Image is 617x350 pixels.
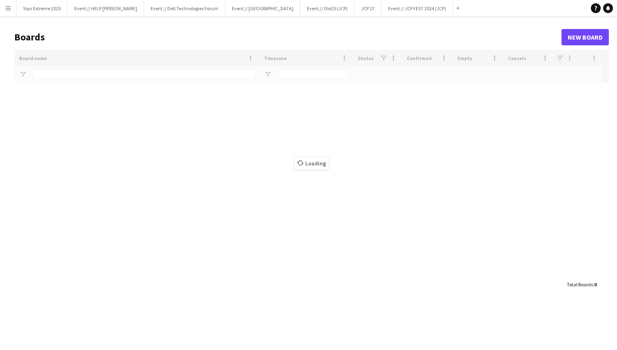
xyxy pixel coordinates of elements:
[567,276,597,292] div: :
[594,281,597,288] span: 0
[144,0,225,16] button: Event // Dell Technologies Forum
[562,29,609,45] a: New Board
[382,0,453,16] button: Event // JCP FEST 2024 (JCP)
[68,0,144,16] button: Event // HELP [PERSON_NAME]
[300,0,355,16] button: Event // Ole25 (JCP)
[567,281,593,288] span: Total Boards
[295,157,328,169] span: Loading
[14,31,562,43] h1: Boards
[17,0,68,16] button: Your Extreme 2025
[225,0,300,16] button: Event // [GEOGRAPHIC_DATA]
[355,0,382,16] button: JCP 27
